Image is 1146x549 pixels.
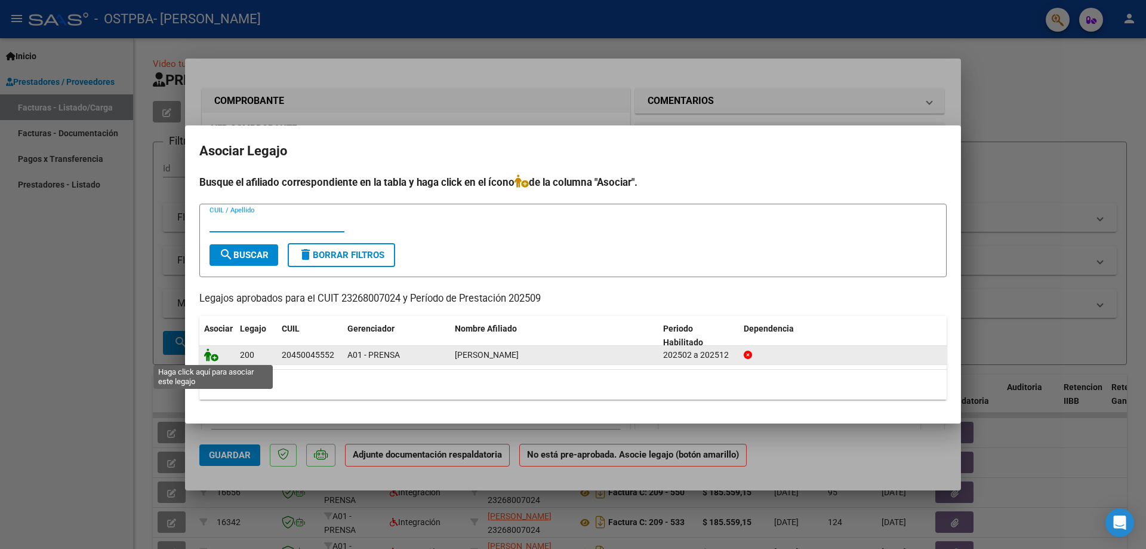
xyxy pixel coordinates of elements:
button: Borrar Filtros [288,243,395,267]
button: Buscar [210,244,278,266]
datatable-header-cell: Gerenciador [343,316,450,355]
span: Asociar [204,324,233,333]
datatable-header-cell: Periodo Habilitado [658,316,739,355]
mat-icon: delete [298,247,313,262]
mat-icon: search [219,247,233,262]
div: Open Intercom Messenger [1105,508,1134,537]
span: Borrar Filtros [298,250,384,260]
datatable-header-cell: Asociar [199,316,235,355]
div: 202502 a 202512 [663,348,734,362]
span: Gerenciador [347,324,395,333]
div: 1 registros [199,370,947,400]
span: Nombre Afiliado [455,324,517,333]
span: 200 [240,350,254,360]
datatable-header-cell: Dependencia [739,316,947,355]
h2: Asociar Legajo [199,140,947,162]
span: Legajo [240,324,266,333]
datatable-header-cell: CUIL [277,316,343,355]
div: 20450045552 [282,348,334,362]
span: Buscar [219,250,269,260]
span: A01 - PRENSA [347,350,400,360]
p: Legajos aprobados para el CUIT 23268007024 y Período de Prestación 202509 [199,292,947,306]
span: CUIL [282,324,300,333]
datatable-header-cell: Legajo [235,316,277,355]
datatable-header-cell: Nombre Afiliado [450,316,658,355]
h4: Busque el afiliado correspondiente en la tabla y haga click en el ícono de la columna "Asociar". [199,174,947,190]
span: Periodo Habilitado [663,324,703,347]
span: Dependencia [744,324,794,333]
span: HERNANDEZ ELIAN MATIAS [455,350,519,360]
